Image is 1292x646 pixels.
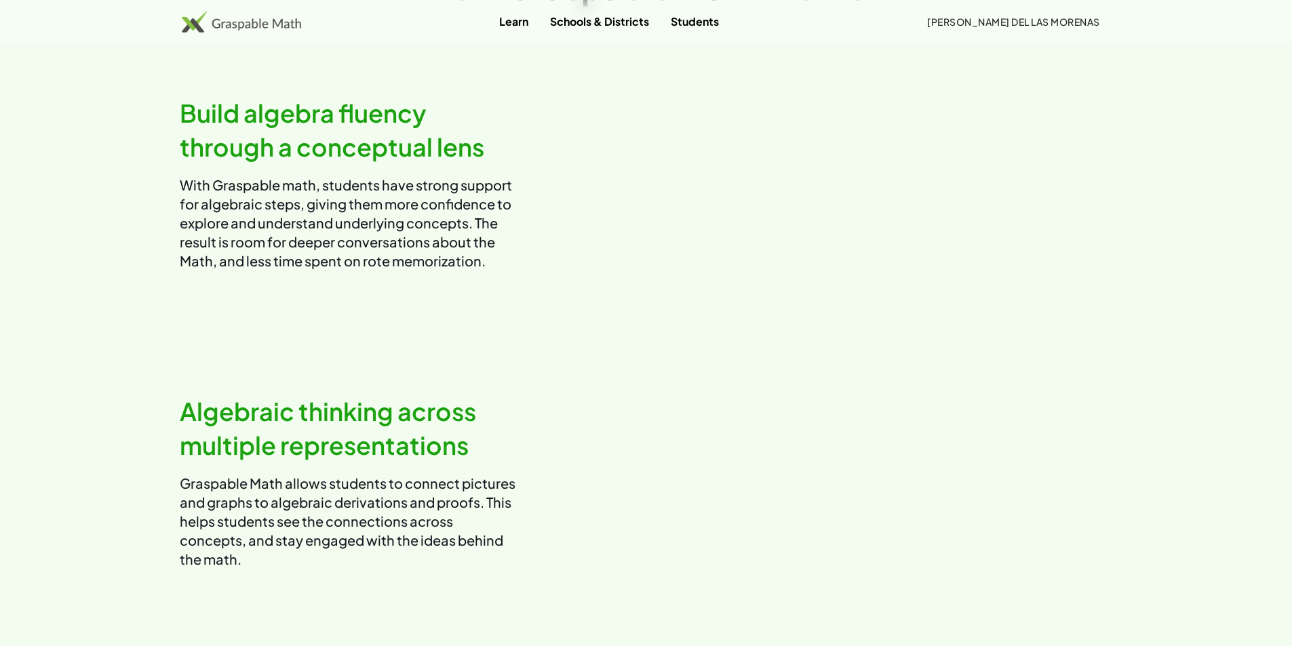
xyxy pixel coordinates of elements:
[916,9,1111,34] button: [PERSON_NAME] Del Las Morenas
[488,9,539,34] a: Learn
[180,474,519,569] p: Graspable Math allows students to connect pictures and graphs to algebraic derivations and proofs...
[927,16,1100,28] span: [PERSON_NAME] Del Las Morenas
[180,96,519,165] h2: Build algebra fluency through a conceptual lens
[539,9,660,34] a: Schools & Districts
[180,176,519,270] p: With Graspable math, students have strong support for algebraic steps, giving them more confidenc...
[180,395,519,463] h2: Algebraic thinking across multiple representations
[660,9,730,34] a: Students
